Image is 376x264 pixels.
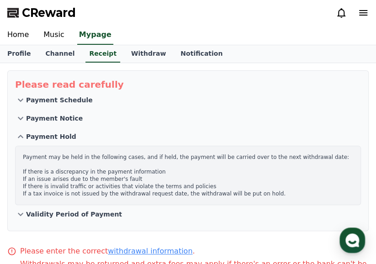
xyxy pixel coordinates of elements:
a: Settings [118,188,175,211]
button: Payment Notice [15,109,361,127]
p: Payment Schedule [26,95,93,105]
a: Channel [38,45,82,63]
button: Payment Hold [15,127,361,146]
a: Home [3,188,60,211]
p: Payment Notice [26,114,83,123]
span: Home [23,202,39,209]
a: Receipt [85,45,120,63]
button: Payment Schedule [15,91,361,109]
button: Validity Period of Payment [15,205,361,223]
a: Withdraw [124,45,173,63]
a: CReward [7,5,76,20]
a: Music [36,26,72,45]
a: Notification [173,45,230,63]
p: Please enter the correct . [20,246,195,257]
p: Validity Period of Payment [26,210,122,219]
p: Please read carefully [15,78,361,91]
a: withdrawal information [108,247,192,255]
p: Payment may be held in the following cases, and if held, the payment will be carried over to the ... [23,153,353,197]
p: Payment Hold [26,132,76,141]
a: Mypage [77,26,113,45]
span: CReward [22,5,76,20]
span: Messages [76,202,103,210]
a: Messages [60,188,118,211]
span: Settings [135,202,158,209]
